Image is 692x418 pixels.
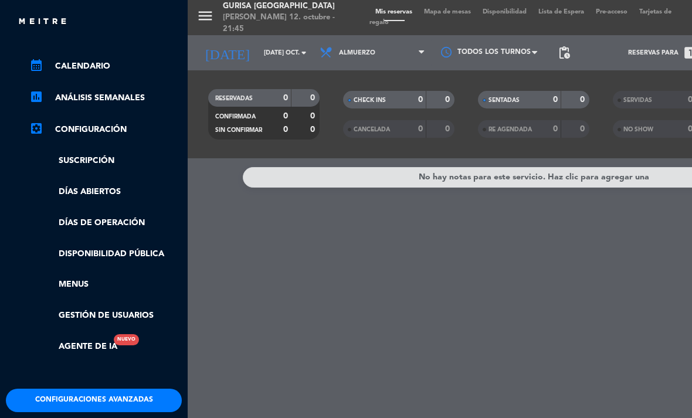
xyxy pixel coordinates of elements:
a: Gestión de usuarios [29,309,182,322]
a: Disponibilidad pública [29,247,182,261]
i: settings_applications [29,121,43,135]
div: Nuevo [114,334,139,345]
img: MEITRE [18,18,67,26]
a: calendar_monthCalendario [29,59,182,73]
a: Días abiertos [29,185,182,199]
i: assessment [29,90,43,104]
a: assessmentANÁLISIS SEMANALES [29,91,182,105]
a: Configuración [29,123,182,137]
i: calendar_month [29,58,43,72]
a: Menus [29,278,182,291]
button: Configuraciones avanzadas [6,389,182,412]
a: Días de Operación [29,216,182,230]
a: Agente de IANuevo [29,340,117,354]
a: Suscripción [29,154,182,168]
